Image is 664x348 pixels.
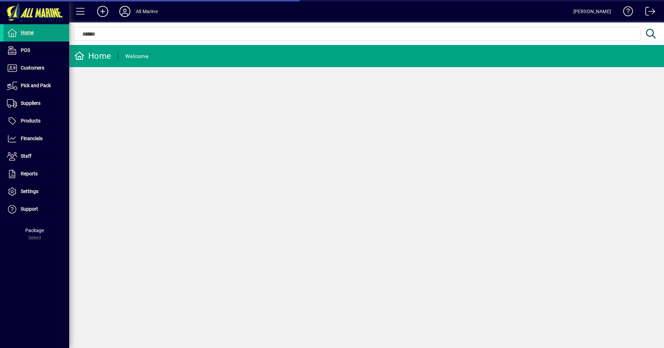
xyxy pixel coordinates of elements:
[3,77,69,94] a: Pick and Pack
[3,42,69,59] a: POS
[21,153,31,159] span: Staff
[573,6,611,17] div: [PERSON_NAME]
[3,95,69,112] a: Suppliers
[114,5,136,18] button: Profile
[136,6,158,17] div: All Marine
[618,1,633,24] a: Knowledge Base
[21,100,40,106] span: Suppliers
[21,206,38,212] span: Support
[3,148,69,165] a: Staff
[21,30,34,35] span: Home
[3,112,69,130] a: Products
[3,201,69,218] a: Support
[3,165,69,183] a: Reports
[3,183,69,200] a: Settings
[21,171,38,176] span: Reports
[25,228,44,233] span: Package
[3,130,69,147] a: Financials
[21,47,30,53] span: POS
[21,83,51,88] span: Pick and Pack
[74,51,111,62] div: Home
[125,51,148,62] div: Welcome
[3,59,69,77] a: Customers
[21,136,43,141] span: Financials
[92,5,114,18] button: Add
[21,189,38,194] span: Settings
[21,65,44,71] span: Customers
[640,1,655,24] a: Logout
[21,118,40,123] span: Products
